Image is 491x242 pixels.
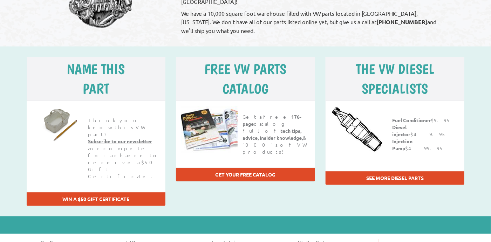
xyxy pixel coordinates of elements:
h5: free vw parts [184,61,307,77]
strong: Diesel injector [392,124,410,138]
div: Get your free catalog [176,168,315,181]
a: Subscribe to our newsletter [88,138,152,145]
strong: Injection Pump [392,138,412,152]
h5: catalog [184,81,307,97]
h5: part [35,81,157,97]
h5: The VW Diesel [334,61,456,77]
h5: Name this [35,61,157,77]
strong: [PHONE_NUMBER] [376,18,427,26]
img: Name this part [32,106,84,141]
p: We have a 10,000 square foot warehouse filled with VW parts located in [GEOGRAPHIC_DATA], [US_STA... [181,9,449,35]
h6: Think you know this VW part? and compete for a chance to receive a $50 Gift Certificate. [84,113,165,184]
strong: Fuel Conditioner [392,117,431,124]
h6: Get a free catalog full of & 1000's of VW products! [239,110,309,159]
a: Name This Part [32,106,79,141]
div: WIN A $50 GIFT CERTIFICATE [27,192,166,206]
img: Free catalog! [181,106,238,153]
strong: tech tips, advice, insider knowledge, [243,128,303,141]
img: VW Diesel Specialists [331,106,384,153]
strong: 176-page [243,114,301,127]
a: See more diesel parts [366,175,424,181]
h5: Specialists [334,81,456,97]
h6: $9.95 $49.95 $499.95 [389,113,459,163]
